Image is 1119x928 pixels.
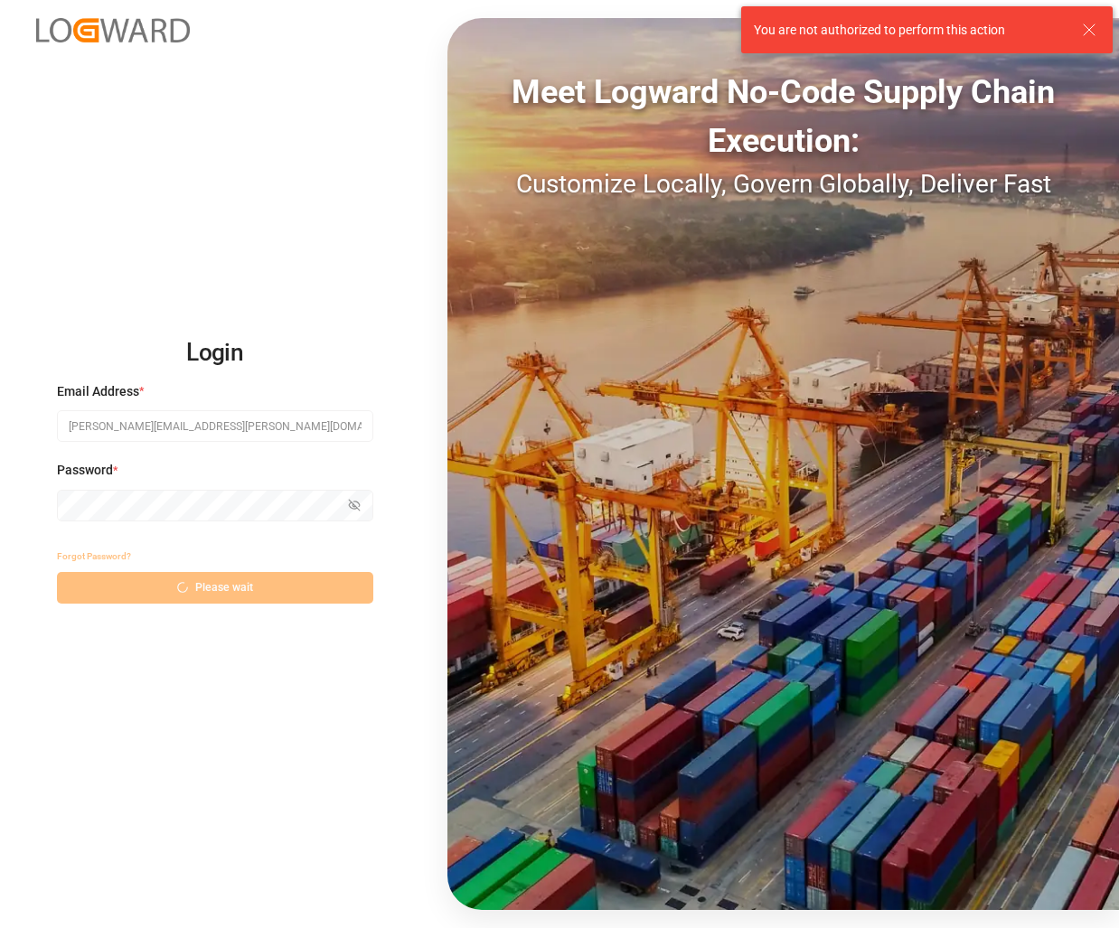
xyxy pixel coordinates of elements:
[57,382,139,401] span: Email Address
[57,324,373,382] h2: Login
[447,68,1119,165] div: Meet Logward No-Code Supply Chain Execution:
[36,18,190,42] img: Logward_new_orange.png
[57,410,373,442] input: Enter your email
[754,21,1065,40] div: You are not authorized to perform this action
[447,165,1119,203] div: Customize Locally, Govern Globally, Deliver Fast
[57,461,113,480] span: Password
